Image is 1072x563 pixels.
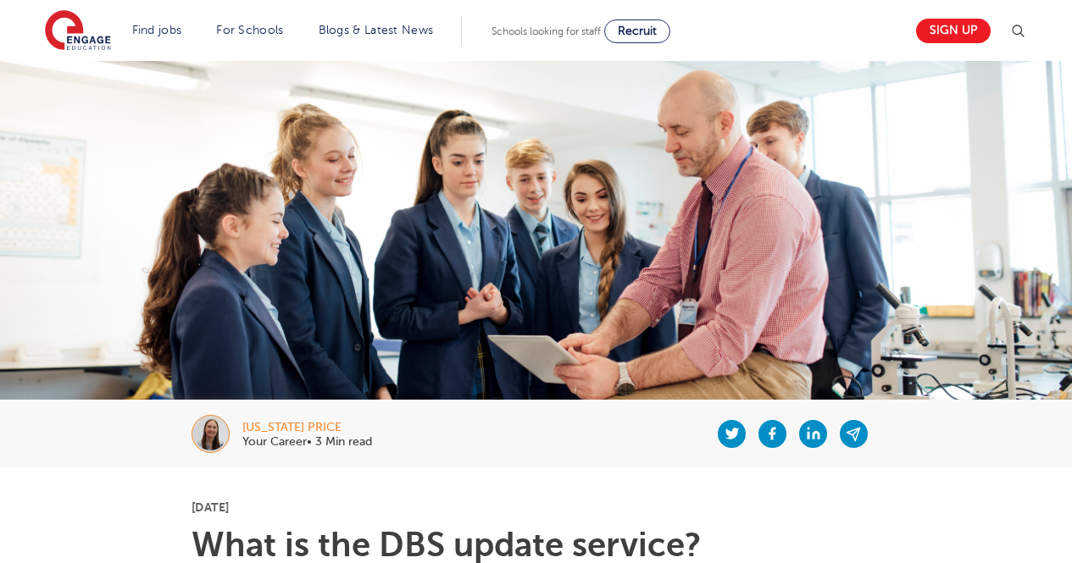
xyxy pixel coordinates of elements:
a: For Schools [216,24,283,36]
a: Sign up [916,19,991,43]
a: Recruit [604,19,670,43]
p: Your Career• 3 Min read [242,436,372,448]
div: [US_STATE] Price [242,422,372,433]
span: Recruit [618,25,657,37]
h1: What is the DBS update service? [192,528,880,562]
p: [DATE] [192,501,880,513]
img: Engage Education [45,10,111,52]
span: Schools looking for staff [492,25,601,37]
a: Find jobs [132,24,182,36]
a: Blogs & Latest News [319,24,434,36]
